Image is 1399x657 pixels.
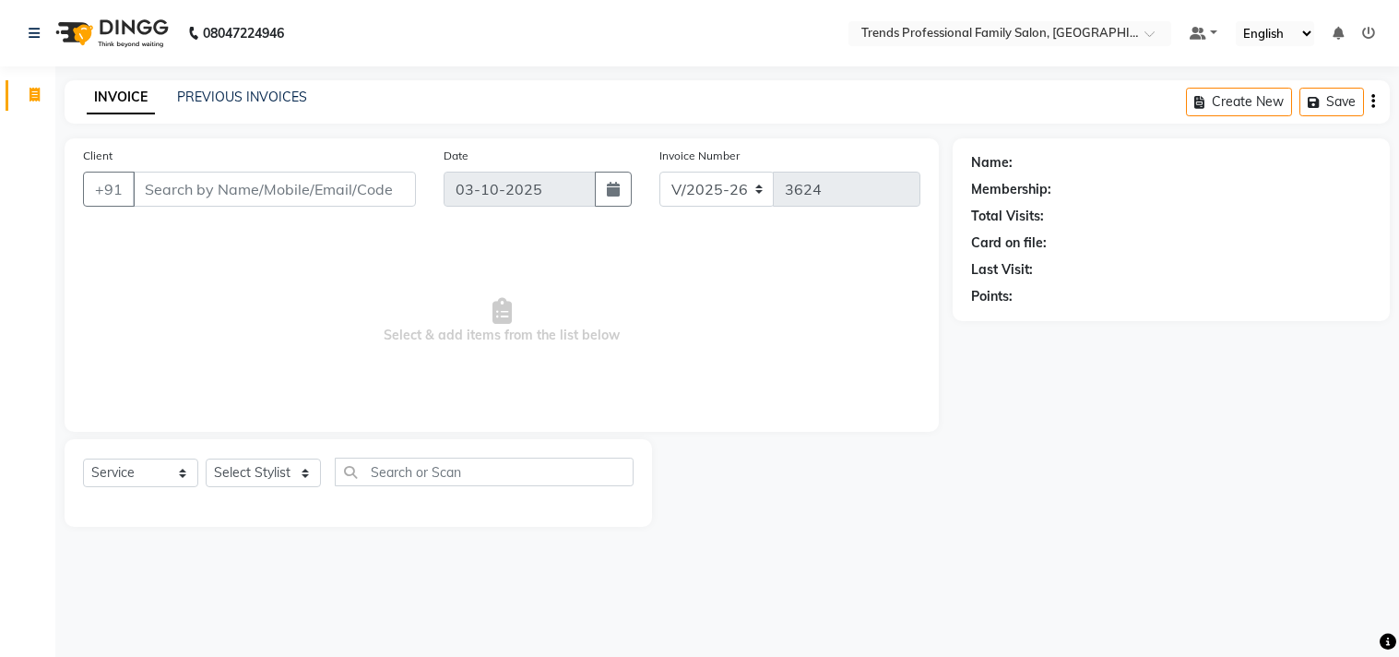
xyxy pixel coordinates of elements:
[335,458,634,486] input: Search or Scan
[971,153,1013,173] div: Name:
[971,260,1033,280] div: Last Visit:
[177,89,307,105] a: PREVIOUS INVOICES
[1186,88,1292,116] button: Create New
[47,7,173,59] img: logo
[1299,88,1364,116] button: Save
[83,229,920,413] span: Select & add items from the list below
[971,287,1013,306] div: Points:
[971,233,1047,253] div: Card on file:
[444,148,468,164] label: Date
[133,172,416,207] input: Search by Name/Mobile/Email/Code
[971,180,1051,199] div: Membership:
[659,148,740,164] label: Invoice Number
[203,7,284,59] b: 08047224946
[83,172,135,207] button: +91
[83,148,113,164] label: Client
[87,81,155,114] a: INVOICE
[971,207,1044,226] div: Total Visits:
